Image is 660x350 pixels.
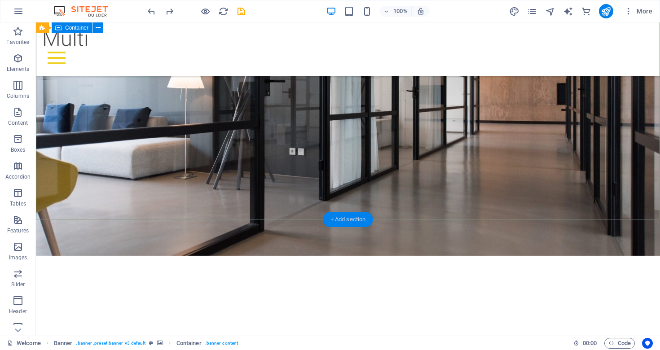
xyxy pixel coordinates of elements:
[218,6,229,17] button: reload
[149,341,153,346] i: This element is a customizable preset
[5,173,31,180] p: Accordion
[527,6,537,17] i: Pages (Ctrl+Alt+S)
[608,338,631,349] span: Code
[527,6,538,17] button: pages
[9,308,27,315] p: Header
[563,6,573,17] i: AI Writer
[581,6,592,17] button: commerce
[6,39,29,46] p: Favorites
[11,146,26,153] p: Boxes
[200,6,211,17] button: Click here to leave preview mode and continue editing
[176,338,202,349] span: Click to select. Double-click to edit
[11,281,25,288] p: Slider
[205,338,238,349] span: . banner-content
[164,6,175,17] i: Redo: Move elements (Ctrl+Y, ⌘+Y)
[323,212,373,227] div: + Add section
[52,6,119,17] img: Editor Logo
[545,6,556,17] button: navigator
[157,341,163,346] i: This element contains a background
[545,6,555,17] i: Navigator
[146,6,157,17] button: undo
[218,6,229,17] i: Reload page
[9,254,27,261] p: Images
[589,340,590,346] span: :
[146,6,157,17] i: Undo: Duplicate elements (Ctrl+Z)
[164,6,175,17] button: redo
[380,6,412,17] button: 100%
[642,338,653,349] button: Usercentrics
[583,338,597,349] span: 00 00
[7,227,29,234] p: Features
[8,119,28,127] p: Content
[573,338,597,349] h6: Session time
[599,4,613,18] button: publish
[417,7,425,15] i: On resize automatically adjust zoom level to fit chosen device.
[10,200,26,207] p: Tables
[236,6,246,17] button: save
[65,25,88,31] span: Container
[7,338,41,349] a: Click to cancel selection. Double-click to open Pages
[620,4,656,18] button: More
[393,6,408,17] h6: 100%
[54,338,238,349] nav: breadcrumb
[509,6,520,17] button: design
[624,7,652,16] span: More
[604,338,635,349] button: Code
[7,92,29,100] p: Columns
[236,6,246,17] i: Save (Ctrl+S)
[54,338,73,349] span: Click to select. Double-click to edit
[76,338,145,349] span: . banner .preset-banner-v3-default
[7,66,30,73] p: Elements
[509,6,519,17] i: Design (Ctrl+Alt+Y)
[563,6,574,17] button: text_generator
